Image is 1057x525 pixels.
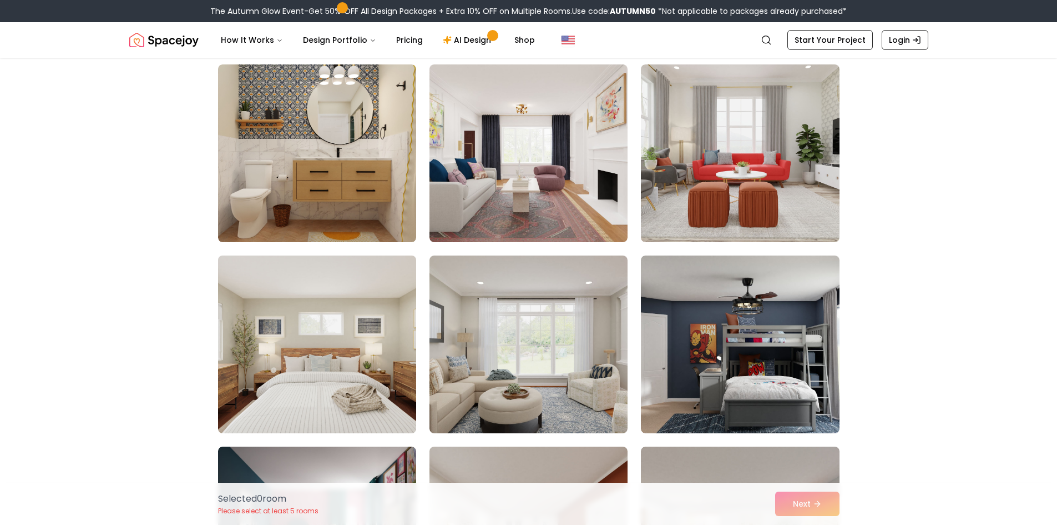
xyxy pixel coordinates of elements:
[218,507,318,516] p: Please select at least 5 rooms
[882,30,928,50] a: Login
[294,29,385,51] button: Design Portfolio
[129,29,199,51] a: Spacejoy
[562,33,575,47] img: United States
[610,6,656,17] b: AUTUMN50
[656,6,847,17] span: *Not applicable to packages already purchased*
[641,64,839,242] img: Room room-6
[129,29,199,51] img: Spacejoy Logo
[787,30,873,50] a: Start Your Project
[641,256,839,433] img: Room room-9
[212,29,544,51] nav: Main
[429,64,628,242] img: Room room-5
[387,29,432,51] a: Pricing
[213,251,421,438] img: Room room-7
[505,29,544,51] a: Shop
[218,492,318,506] p: Selected 0 room
[129,22,928,58] nav: Global
[572,6,656,17] span: Use code:
[212,29,292,51] button: How It Works
[434,29,503,51] a: AI Design
[210,6,847,17] div: The Autumn Glow Event-Get 50% OFF All Design Packages + Extra 10% OFF on Multiple Rooms.
[218,64,416,242] img: Room room-4
[429,256,628,433] img: Room room-8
